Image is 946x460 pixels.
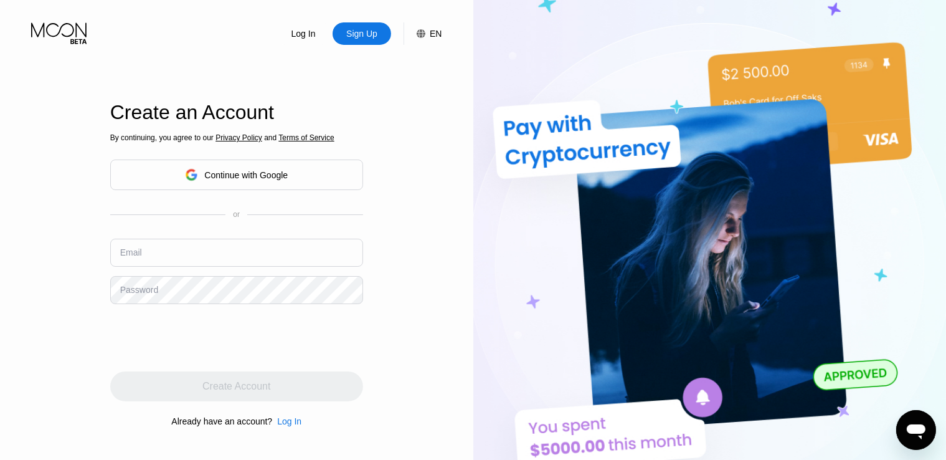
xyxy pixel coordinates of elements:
[120,247,142,257] div: Email
[278,133,334,142] span: Terms of Service
[110,133,363,142] div: By continuing, you agree to our
[404,22,442,45] div: EN
[233,210,240,219] div: or
[274,22,333,45] div: Log In
[215,133,262,142] span: Privacy Policy
[204,170,288,180] div: Continue with Google
[110,314,300,362] iframe: reCAPTCHA
[290,27,317,40] div: Log In
[110,160,363,190] div: Continue with Google
[430,29,442,39] div: EN
[333,22,391,45] div: Sign Up
[277,416,301,426] div: Log In
[896,410,936,450] iframe: Button to launch messaging window
[171,416,272,426] div: Already have an account?
[110,101,363,124] div: Create an Account
[120,285,158,295] div: Password
[345,27,379,40] div: Sign Up
[262,133,279,142] span: and
[272,416,301,426] div: Log In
